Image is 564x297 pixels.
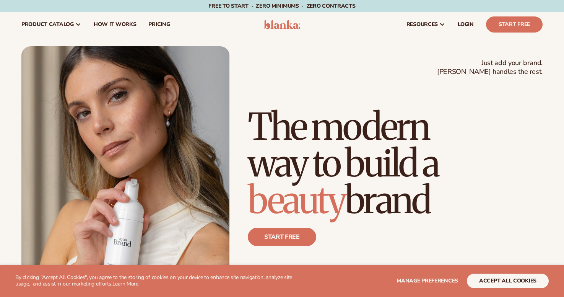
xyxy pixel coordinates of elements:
[397,274,458,288] button: Manage preferences
[15,274,300,287] p: By clicking "Accept All Cookies", you agree to the storing of cookies on your device to enhance s...
[142,12,176,37] a: pricing
[248,261,287,278] p: 100K+
[458,21,474,28] span: LOGIN
[248,177,345,223] span: beauty
[467,274,549,288] button: accept all cookies
[400,12,452,37] a: resources
[94,21,137,28] span: How It Works
[88,12,143,37] a: How It Works
[248,108,543,219] h1: The modern way to build a brand
[397,277,458,284] span: Manage preferences
[437,59,543,77] span: Just add your brand. [PERSON_NAME] handles the rest.
[452,12,480,37] a: LOGIN
[302,261,351,278] p: 4.9
[406,21,438,28] span: resources
[148,21,170,28] span: pricing
[15,12,88,37] a: product catalog
[112,280,138,287] a: Learn More
[21,21,74,28] span: product catalog
[486,16,543,33] a: Start Free
[264,20,300,29] img: logo
[208,2,355,10] span: Free to start · ZERO minimums · ZERO contracts
[366,261,424,278] p: 450+
[248,228,316,246] a: Start free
